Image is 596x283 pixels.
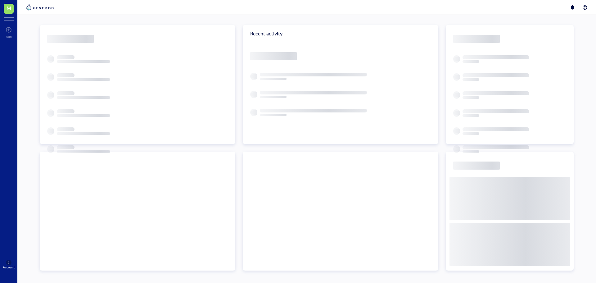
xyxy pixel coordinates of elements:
[7,4,11,12] span: M
[25,4,55,11] img: genemod-logo
[8,261,9,264] span: ?
[6,35,12,39] div: Add
[243,25,438,42] div: Recent activity
[3,265,15,269] div: Account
